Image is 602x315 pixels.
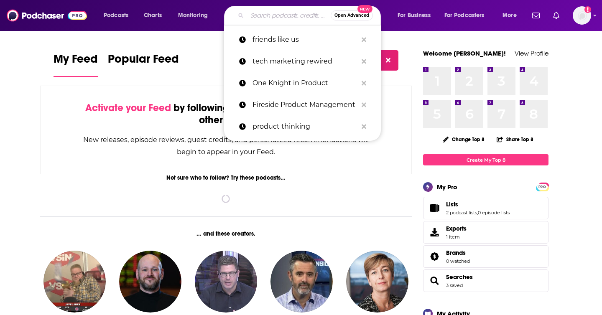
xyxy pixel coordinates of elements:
span: Popular Feed [108,52,179,71]
button: open menu [172,9,219,22]
span: Searches [423,269,548,292]
button: Share Top 8 [496,131,534,147]
span: New [357,5,372,13]
button: Show profile menu [573,6,591,25]
span: My Feed [54,52,98,71]
a: Charts [138,9,167,22]
span: Activate your Feed [85,102,171,114]
span: For Podcasters [444,10,485,21]
span: Brands [423,245,548,268]
a: View Profile [515,49,548,57]
div: Not sure who to follow? Try these podcasts... [40,174,412,181]
p: Fireside Product Management [253,94,357,116]
img: Gill Alexander [195,251,257,312]
span: Charts [144,10,162,21]
a: 0 watched [446,258,470,264]
a: 0 episode lists [478,210,510,216]
a: Show notifications dropdown [529,8,543,23]
p: product thinking [253,116,357,137]
span: Exports [446,225,467,232]
input: Search podcasts, credits, & more... [247,9,331,22]
button: open menu [439,9,497,22]
button: open menu [98,9,139,22]
p: tech marketing rewired [253,51,357,72]
a: Show notifications dropdown [550,8,563,23]
a: friends like us [224,29,381,51]
img: Dave Ross [270,251,332,312]
a: Welcome [PERSON_NAME]! [423,49,506,57]
div: My Pro [437,183,457,191]
svg: Add a profile image [584,6,591,13]
a: Brands [426,251,443,262]
div: New releases, episode reviews, guest credits, and personalized recommendations will begin to appe... [82,134,370,158]
a: Brands [446,249,470,257]
button: Open AdvancedNew [331,10,373,20]
span: Lists [423,197,548,219]
a: Searches [426,275,443,287]
span: Open Advanced [334,13,369,18]
span: For Business [398,10,431,21]
div: ... and these creators. [40,230,412,237]
button: Change Top 8 [438,134,490,145]
img: Maria Eksedler [346,251,408,312]
a: Lists [426,202,443,214]
img: User Profile [573,6,591,25]
p: One Knight in Product [253,72,357,94]
p: friends like us [253,29,357,51]
span: More [503,10,517,21]
span: Monitoring [178,10,208,21]
span: Brands [446,249,466,257]
span: , [477,210,478,216]
a: product thinking [224,116,381,137]
a: My Feed [54,52,98,77]
span: Podcasts [104,10,128,21]
a: PRO [537,183,547,190]
a: Popular Feed [108,52,179,77]
span: 1 item [446,234,467,240]
a: Fireside Product Management [224,94,381,116]
span: Logged in as Marketing09 [573,6,591,25]
img: Podchaser - Follow, Share and Rate Podcasts [7,8,87,23]
img: Wes Reynolds [119,251,181,312]
a: tech marketing rewired [224,51,381,72]
a: 3 saved [446,282,463,288]
a: Lists [446,201,510,208]
div: by following Podcasts, Creators, Lists, and other Users! [82,102,370,126]
span: Lists [446,201,458,208]
span: Exports [426,226,443,238]
button: open menu [497,9,527,22]
a: One Knight in Product [224,72,381,94]
a: 2 podcast lists [446,210,477,216]
img: Kelley Bydlon [43,251,105,312]
div: Search podcasts, credits, & more... [232,6,389,25]
a: Exports [423,221,548,244]
button: open menu [392,9,441,22]
a: Searches [446,273,473,281]
a: Create My Top 8 [423,154,548,165]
